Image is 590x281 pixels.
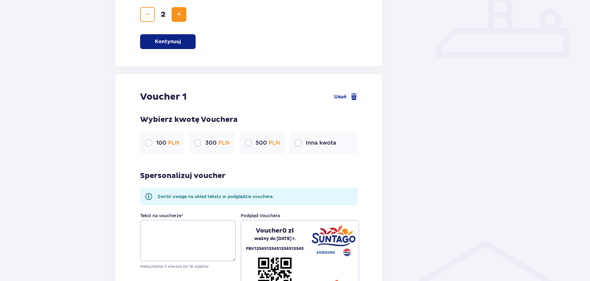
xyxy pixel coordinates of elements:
label: Tekst na voucherze * [140,213,183,219]
p: 300 [205,139,230,147]
a: Usuń [334,93,358,101]
p: Spersonalizuj voucher [140,171,226,180]
p: FBV12345123451234512345 [246,245,304,252]
p: Podgląd Vouchera [241,213,280,219]
span: 2 [156,10,170,19]
p: 500 [256,139,280,147]
img: Suntago - Samsung - Pepsi [312,225,355,256]
p: 100 [156,139,179,147]
p: Wybierz kwotę Vouchera [140,115,358,124]
button: Decrease [140,7,155,22]
span: Usuń [334,93,347,100]
span: PLN [268,139,280,146]
button: Kontynuuj [140,34,196,49]
p: Zwróć uwagę na układ tekstu w podglądzie vouchera. [157,193,274,200]
p: Inna kwota [306,139,336,147]
p: ważny do [DATE] r. [254,235,296,243]
p: Kontynuuj [155,38,181,45]
button: Increase [172,7,186,22]
span: PLN [168,139,179,146]
p: Voucher 1 [140,91,187,103]
p: Maksymalnie 3 wiersze po 18 znaków [140,264,236,269]
p: Voucher 0 zł [256,227,294,235]
span: PLN [218,139,230,146]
